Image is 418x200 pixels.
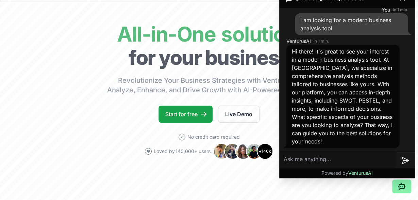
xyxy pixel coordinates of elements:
[286,38,311,45] span: VenturusAI
[218,106,260,123] a: Live Demo
[246,143,262,159] img: Avatar 4
[348,170,373,176] span: VenturusAI
[235,143,251,159] img: Avatar 3
[213,143,230,159] img: Avatar 1
[158,106,213,123] a: Start for free
[321,170,373,176] p: Powered by
[300,17,391,32] span: I am looking for a modern business analysis tool
[393,7,408,13] time: in 1 min.
[224,143,240,159] img: Avatar 2
[382,6,390,13] span: You
[292,48,392,145] span: Hi there! It's great to see your interest in a modern business analysis tool. At [GEOGRAPHIC_DATA...
[314,39,329,44] time: in 1 min.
